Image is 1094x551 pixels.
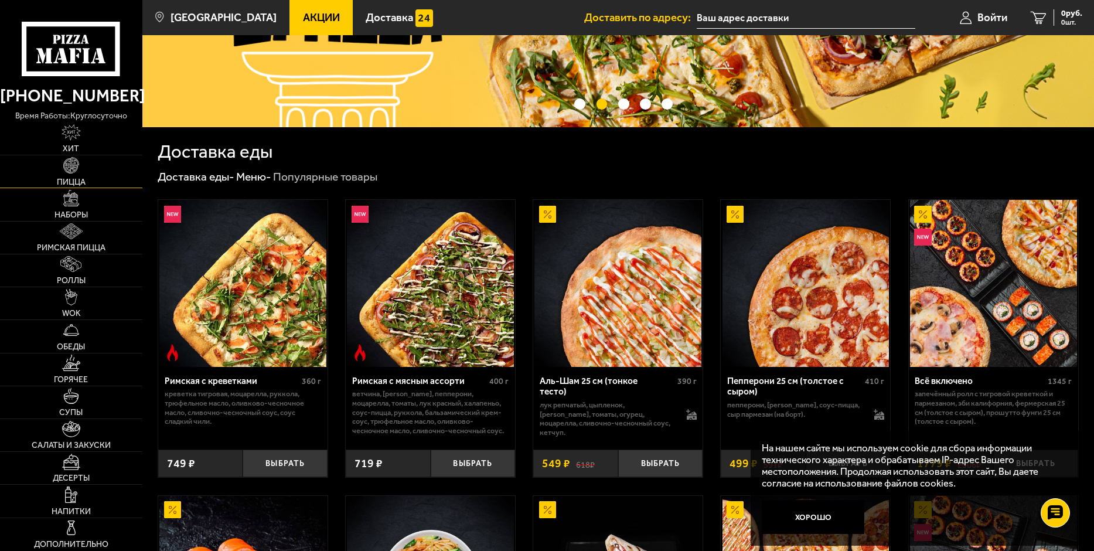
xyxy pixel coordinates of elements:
div: Римская с мясным ассорти [352,376,487,387]
span: Акции [303,12,340,23]
img: Акционный [164,501,181,518]
h1: Доставка еды [158,142,272,161]
div: Пепперони 25 см (толстое с сыром) [727,376,862,397]
span: 499 ₽ [730,458,758,469]
a: Меню- [236,170,271,183]
a: АкционныйАль-Шам 25 см (тонкое тесто) [533,200,703,367]
img: Аль-Шам 25 см (тонкое тесто) [534,200,701,367]
div: Популярные товары [273,169,377,184]
span: 360 г [302,376,321,386]
img: Новинка [164,206,181,223]
button: Хорошо [762,500,864,534]
span: Доставка [366,12,413,23]
img: Акционный [539,501,556,518]
span: Дополнительно [34,540,108,549]
img: Пепперони 25 см (толстое с сыром) [722,200,889,367]
button: точки переключения [640,98,651,110]
span: Обеды [57,343,85,351]
span: Доставить по адресу: [584,12,697,23]
img: Острое блюдо [164,344,181,361]
span: Роллы [57,277,86,285]
img: Акционный [539,206,556,223]
a: НовинкаОстрое блюдоРимская с мясным ассорти [346,200,515,367]
span: WOK [62,309,80,318]
input: Ваш адрес доставки [697,7,915,29]
img: Римская с мясным ассорти [347,200,514,367]
span: 0 руб. [1061,9,1082,18]
button: Выбрать [243,450,328,478]
button: точки переключения [574,98,585,110]
span: 0 шт. [1061,19,1082,26]
a: АкционныйПепперони 25 см (толстое с сыром) [721,200,890,367]
img: Акционный [727,501,744,518]
img: 15daf4d41897b9f0e9f617042186c801.svg [415,9,432,26]
span: 719 ₽ [355,458,383,469]
span: Войти [977,12,1007,23]
p: лук репчатый, цыпленок, [PERSON_NAME], томаты, огурец, моцарелла, сливочно-чесночный соус, кетчуп. [540,400,674,437]
span: [GEOGRAPHIC_DATA] [171,12,277,23]
span: 390 г [677,376,697,386]
span: Напитки [52,508,91,516]
img: Новинка [352,206,369,223]
div: Аль-Шам 25 см (тонкое тесто) [540,376,674,397]
span: 400 г [489,376,509,386]
img: Акционный [914,206,931,223]
p: ветчина, [PERSON_NAME], пепперони, моцарелла, томаты, лук красный, халапеньо, соус-пицца, руккола... [352,389,509,435]
span: Пицца [57,178,86,186]
span: Горячее [54,376,88,384]
a: Доставка еды- [158,170,234,183]
p: креветка тигровая, моцарелла, руккола, трюфельное масло, оливково-чесночное масло, сливочно-чесно... [165,389,322,426]
span: Хит [63,145,79,153]
s: 618 ₽ [576,458,595,469]
button: точки переключения [618,98,629,110]
span: Супы [59,409,83,417]
span: 1345 г [1048,376,1072,386]
span: 749 ₽ [167,458,195,469]
a: НовинкаОстрое блюдоРимская с креветками [158,200,328,367]
img: Новинка [914,229,931,246]
a: АкционныйНовинкаВсё включено [909,200,1078,367]
span: Десерты [53,474,90,482]
span: 410 г [865,376,884,386]
div: Римская с креветками [165,376,299,387]
span: 549 ₽ [542,458,570,469]
button: Выбрать [618,450,703,478]
button: точки переключения [662,98,673,110]
img: Всё включено [910,200,1077,367]
p: пепперони, [PERSON_NAME], соус-пицца, сыр пармезан (на борт). [727,400,862,419]
button: точки переключения [597,98,608,110]
button: Выбрать [431,450,516,478]
p: На нашем сайте мы используем cookie для сбора информации технического характера и обрабатываем IP... [762,442,1060,489]
img: Острое блюдо [352,344,369,361]
img: Акционный [727,206,744,223]
p: Запечённый ролл с тигровой креветкой и пармезаном, Эби Калифорния, Фермерская 25 см (толстое с сы... [915,389,1072,426]
span: Наборы [54,211,88,219]
span: Салаты и закуски [32,441,111,450]
div: Всё включено [915,376,1045,387]
span: Римская пицца [37,244,105,252]
img: Римская с креветками [159,200,326,367]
